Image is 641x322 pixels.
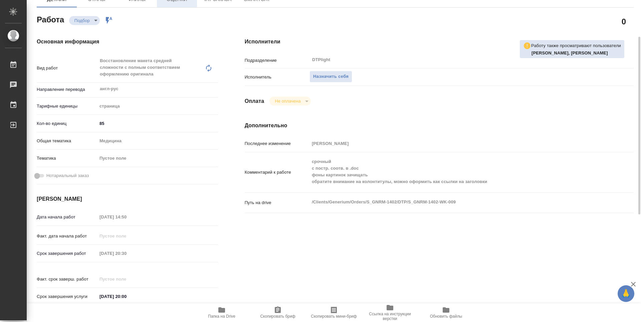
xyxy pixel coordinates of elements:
div: Медицина [97,135,218,147]
span: Скопировать мини-бриф [311,314,357,319]
div: Подбор [69,16,100,25]
h4: Основная информация [37,38,218,46]
button: 🙏 [618,285,634,302]
p: Факт. срок заверш. работ [37,276,97,283]
span: Обновить файлы [430,314,462,319]
p: Путь на drive [245,199,309,206]
p: Кол-во единиц [37,120,97,127]
span: 🙏 [620,287,632,301]
textarea: срочный с постр. соотв. в .doc фоны картинок зачищать обратите внимание на колонтитулы, можно офо... [309,156,601,187]
button: Папка на Drive [194,303,250,322]
p: Исполнитель [245,74,309,80]
p: Вид работ [37,65,97,71]
button: Подбор [72,18,92,23]
h4: Исполнители [245,38,634,46]
span: Ссылка на инструкции верстки [366,312,414,321]
h4: [PERSON_NAME] [37,195,218,203]
div: Подбор [269,97,310,106]
button: Не оплачена [273,98,302,104]
button: Скопировать бриф [250,303,306,322]
span: Скопировать бриф [260,314,295,319]
input: Пустое поле [97,274,156,284]
div: Пустое поле [99,155,210,162]
p: Срок завершения услуги [37,293,97,300]
input: Пустое поле [97,249,156,258]
button: Скопировать мини-бриф [306,303,362,322]
h2: 0 [622,16,626,27]
p: Комментарий к работе [245,169,309,176]
p: Тарифные единицы [37,103,97,110]
h2: Работа [37,13,64,25]
input: Пустое поле [309,139,601,148]
h4: Дополнительно [245,122,634,130]
input: ✎ Введи что-нибудь [97,292,156,301]
button: Назначить себя [309,71,352,83]
input: ✎ Введи что-нибудь [97,119,218,128]
b: [PERSON_NAME], [PERSON_NAME] [531,50,608,55]
p: Направление перевода [37,86,97,93]
input: Пустое поле [97,231,156,241]
p: Дата начала работ [37,214,97,220]
p: Общая тематика [37,138,97,144]
p: Последнее изменение [245,140,309,147]
p: Срок завершения работ [37,250,97,257]
span: Назначить себя [313,73,349,80]
button: Обновить файлы [418,303,474,322]
p: Тематика [37,155,97,162]
span: Папка на Drive [208,314,235,319]
textarea: /Clients/Generium/Orders/S_GNRM-1402/DTP/S_GNRM-1402-WK-009 [309,196,601,208]
div: страница [97,101,218,112]
p: Факт. дата начала работ [37,233,97,239]
button: Ссылка на инструкции верстки [362,303,418,322]
p: Подразделение [245,57,309,64]
p: Петрова Валерия, Панькина Анна [531,50,621,56]
input: Пустое поле [97,212,156,222]
p: Работу также просматривают пользователи [531,42,621,49]
div: Пустое поле [97,153,218,164]
h4: Оплата [245,97,264,105]
span: Нотариальный заказ [46,172,89,179]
